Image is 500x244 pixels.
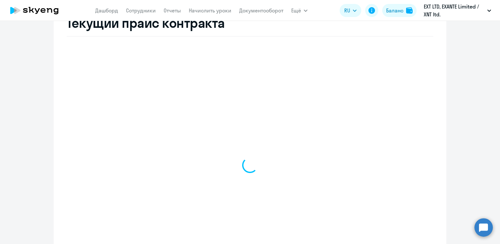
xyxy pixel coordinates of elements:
[95,7,118,14] a: Дашборд
[406,7,413,14] img: balance
[424,3,485,18] p: EXT LTD, ‎EXANTE Limited / XNT ltd.
[340,4,361,17] button: RU
[291,4,308,17] button: Ещё
[67,15,433,31] h2: Текущий прайс контракта
[291,7,301,14] span: Ещё
[164,7,181,14] a: Отчеты
[344,7,350,14] span: RU
[239,7,283,14] a: Документооборот
[420,3,494,18] button: EXT LTD, ‎EXANTE Limited / XNT ltd.
[126,7,156,14] a: Сотрудники
[386,7,403,14] div: Баланс
[189,7,231,14] a: Начислить уроки
[382,4,417,17] button: Балансbalance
